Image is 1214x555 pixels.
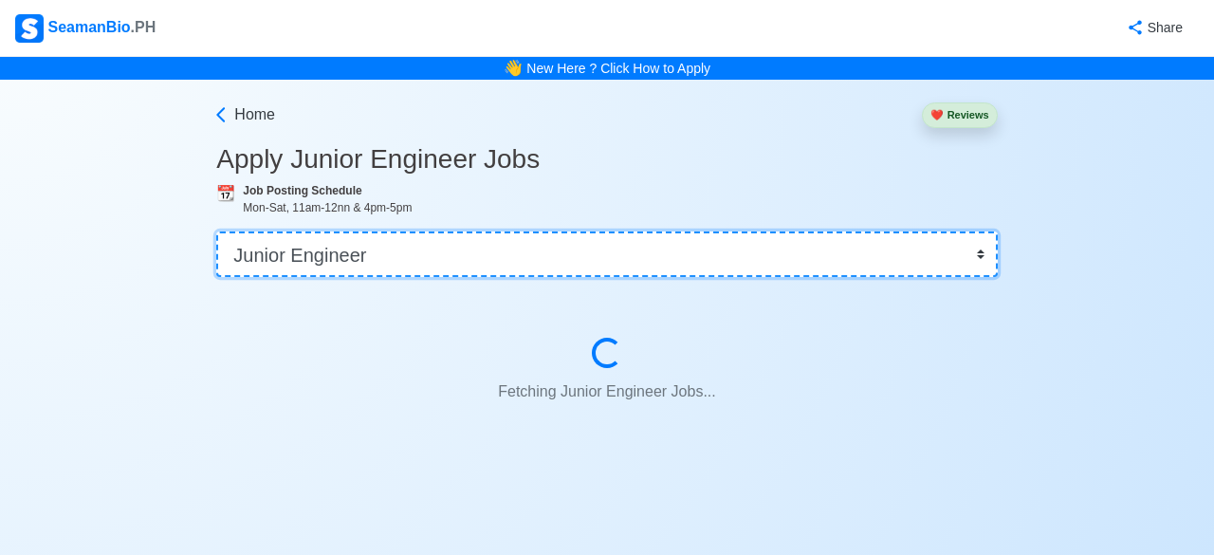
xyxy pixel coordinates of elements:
p: Fetching Junior Engineer Jobs... [262,373,951,411]
a: Home [212,103,275,126]
button: Share [1108,9,1199,46]
span: Home [234,103,275,126]
img: Logo [15,14,44,43]
b: Job Posting Schedule [243,184,361,197]
span: bell [504,57,523,80]
span: calendar [216,185,235,201]
span: heart [930,109,944,120]
h3: Apply Junior Engineer Jobs [216,143,997,176]
div: Mon-Sat, 11am-12nn & 4pm-5pm [243,199,997,216]
span: .PH [131,19,156,35]
div: SeamanBio [15,14,156,43]
button: heartReviews [922,102,998,128]
a: New Here ? Click How to Apply [526,61,710,76]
